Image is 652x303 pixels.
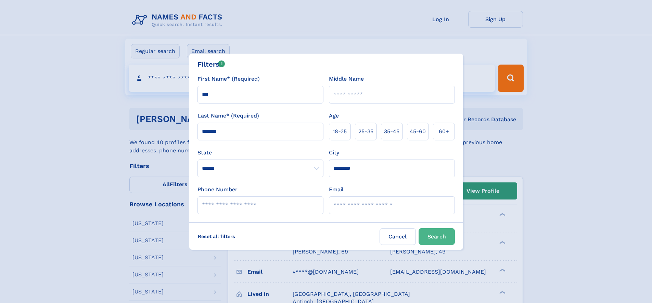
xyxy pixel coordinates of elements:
label: Middle Name [329,75,364,83]
span: 35‑45 [384,127,399,136]
label: State [197,149,323,157]
label: Cancel [380,228,416,245]
label: Reset all filters [193,228,240,245]
label: City [329,149,339,157]
button: Search [419,228,455,245]
span: 25‑35 [358,127,373,136]
span: 18‑25 [333,127,347,136]
label: Age [329,112,339,120]
div: Filters [197,59,225,69]
label: Last Name* (Required) [197,112,259,120]
label: Email [329,185,344,194]
span: 45‑60 [410,127,426,136]
label: First Name* (Required) [197,75,260,83]
span: 60+ [439,127,449,136]
label: Phone Number [197,185,238,194]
